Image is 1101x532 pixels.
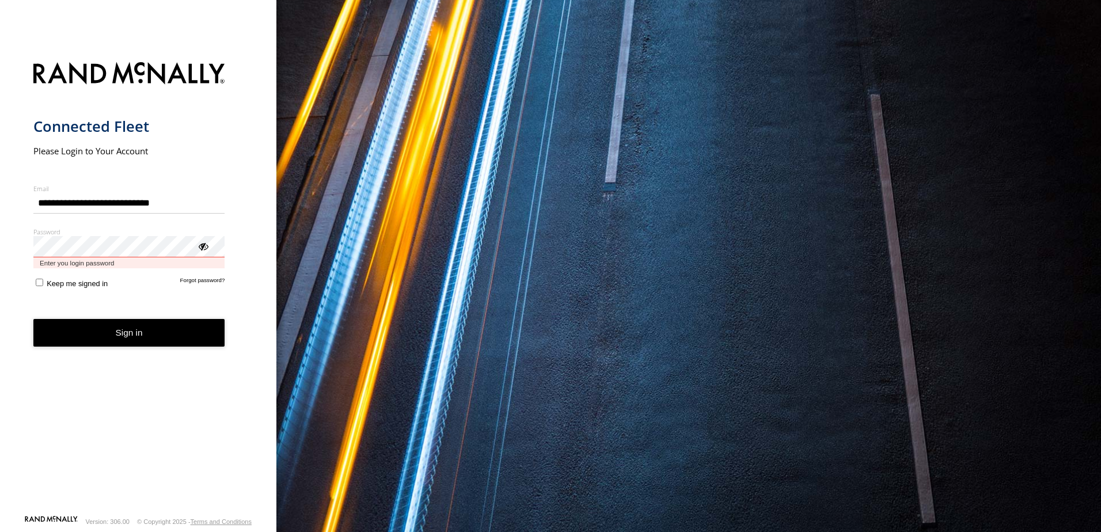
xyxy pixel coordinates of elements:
[137,518,252,525] div: © Copyright 2025 -
[33,227,225,236] label: Password
[33,257,225,268] span: Enter you login password
[25,516,78,527] a: Visit our Website
[180,277,225,288] a: Forgot password?
[33,117,225,136] h1: Connected Fleet
[191,518,252,525] a: Terms and Conditions
[197,240,208,252] div: ViewPassword
[33,55,244,515] form: main
[33,184,225,193] label: Email
[47,279,108,288] span: Keep me signed in
[33,145,225,157] h2: Please Login to Your Account
[33,60,225,89] img: Rand McNally
[36,279,43,286] input: Keep me signed in
[86,518,130,525] div: Version: 306.00
[33,319,225,347] button: Sign in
